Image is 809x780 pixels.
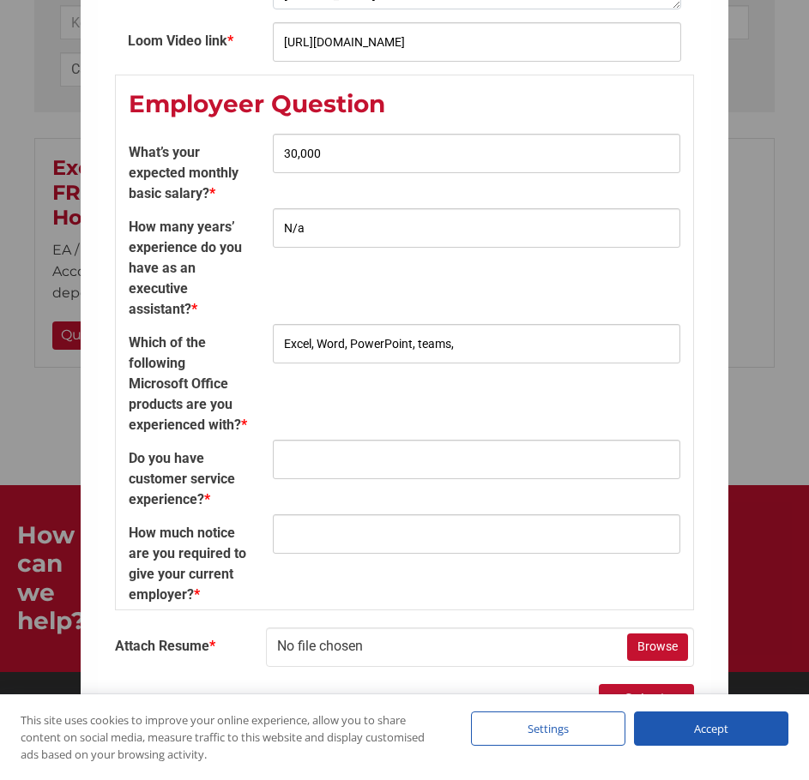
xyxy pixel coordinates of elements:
[471,711,625,746] div: Settings
[129,90,679,119] h3: Employeer Question
[634,711,788,746] div: Accept
[129,217,247,320] label: How many years’ experience do you have as an executive assistant?
[128,31,233,51] label: Loom Video link
[129,333,247,435] label: Which of the following Microsoft Office products are you experienced with?
[21,711,437,763] div: This site uses cookies to improve your online experience, allow you to share content on social me...
[129,523,247,605] label: How much notice are you required to give your current employer?
[129,142,247,204] label: What’s your expected monthly basic salary?
[115,636,215,657] label: Attach Resume
[129,448,247,510] label: Do you have customer service experience?
[599,684,694,716] button: Submit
